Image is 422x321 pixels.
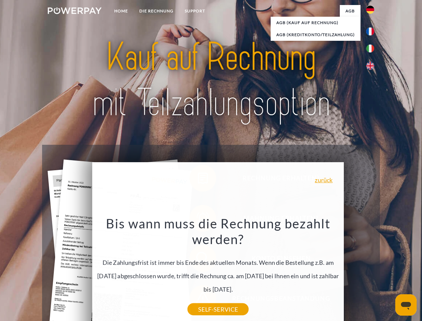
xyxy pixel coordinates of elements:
img: logo-powerpay-white.svg [48,7,102,14]
img: title-powerpay_de.svg [64,32,358,128]
a: AGB (Kreditkonto/Teilzahlung) [271,29,361,41]
img: en [366,62,374,70]
a: SUPPORT [179,5,211,17]
h3: Bis wann muss die Rechnung bezahlt werden? [96,215,340,247]
a: AGB (Kauf auf Rechnung) [271,17,361,29]
img: it [366,44,374,52]
a: DIE RECHNUNG [134,5,179,17]
img: fr [366,27,374,35]
img: de [366,6,374,14]
a: zurück [315,177,332,183]
div: Die Zahlungsfrist ist immer bis Ende des aktuellen Monats. Wenn die Bestellung z.B. am [DATE] abg... [96,215,340,309]
a: Home [109,5,134,17]
a: SELF-SERVICE [187,303,249,315]
a: agb [340,5,361,17]
iframe: Schaltfläche zum Öffnen des Messaging-Fensters [395,294,417,316]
